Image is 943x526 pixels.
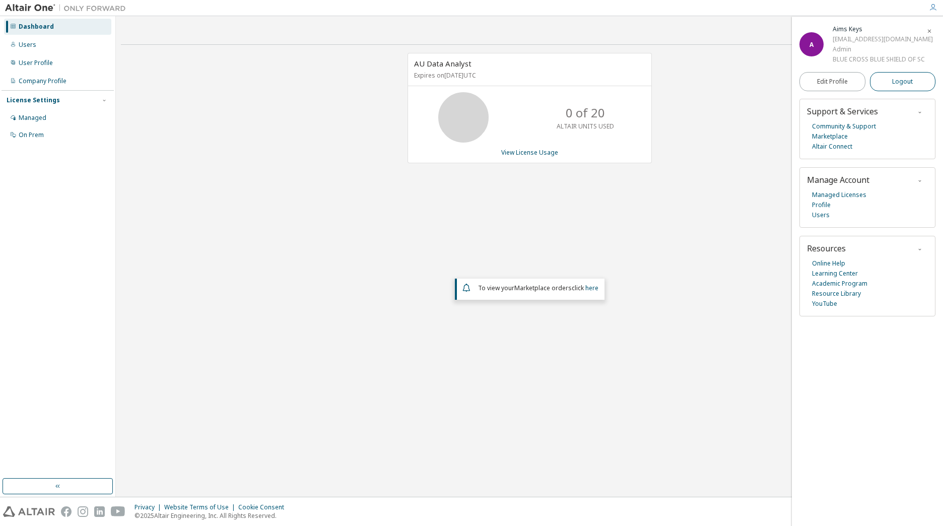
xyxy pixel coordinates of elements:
[19,23,54,31] div: Dashboard
[812,142,852,152] a: Altair Connect
[812,190,866,200] a: Managed Licenses
[812,299,837,309] a: YouTube
[111,506,125,517] img: youtube.svg
[807,174,869,185] span: Manage Account
[833,24,933,34] div: Aims Keys
[19,59,53,67] div: User Profile
[812,210,830,220] a: Users
[414,58,471,69] span: AU Data Analyst
[817,78,848,86] span: Edit Profile
[557,122,614,130] p: ALTAIR UNITS USED
[812,200,831,210] a: Profile
[94,506,105,517] img: linkedin.svg
[134,511,290,520] p: © 2025 Altair Engineering, Inc. All Rights Reserved.
[61,506,72,517] img: facebook.svg
[810,40,814,49] span: A
[5,3,131,13] img: Altair One
[812,131,848,142] a: Marketplace
[799,72,865,91] a: Edit Profile
[19,77,66,85] div: Company Profile
[514,284,572,292] em: Marketplace orders
[134,503,164,511] div: Privacy
[19,41,36,49] div: Users
[164,503,238,511] div: Website Terms of Use
[870,72,936,91] button: Logout
[566,104,605,121] p: 0 of 20
[19,114,46,122] div: Managed
[3,506,55,517] img: altair_logo.svg
[812,279,867,289] a: Academic Program
[238,503,290,511] div: Cookie Consent
[812,289,861,299] a: Resource Library
[833,54,933,64] div: BLUE CROSS BLUE SHIELD OF SC
[892,77,913,87] span: Logout
[833,34,933,44] div: [EMAIL_ADDRESS][DOMAIN_NAME]
[414,71,643,80] p: Expires on [DATE] UTC
[807,106,878,117] span: Support & Services
[478,284,598,292] span: To view your click
[78,506,88,517] img: instagram.svg
[585,284,598,292] a: here
[7,96,60,104] div: License Settings
[812,258,845,269] a: Online Help
[807,243,846,254] span: Resources
[19,131,44,139] div: On Prem
[812,269,858,279] a: Learning Center
[833,44,933,54] div: Admin
[501,148,558,157] a: View License Usage
[812,121,876,131] a: Community & Support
